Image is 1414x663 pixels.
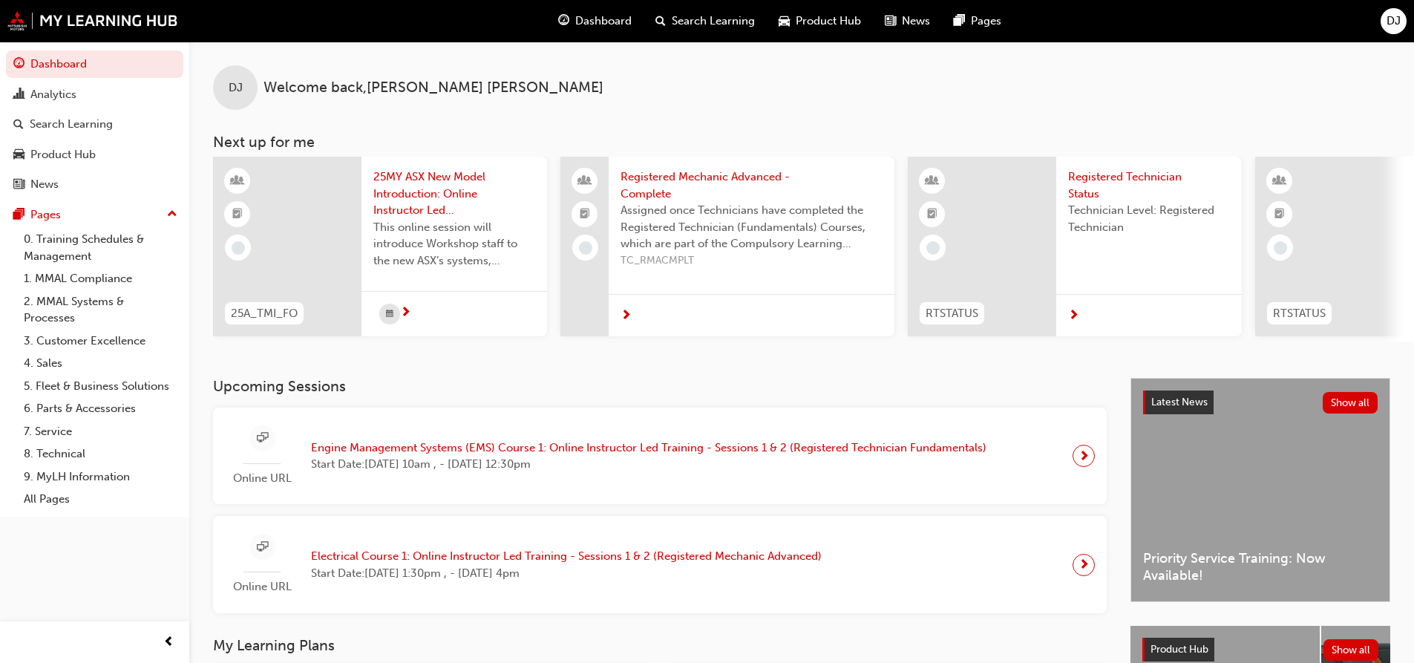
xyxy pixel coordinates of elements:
a: news-iconNews [873,6,942,36]
span: Electrical Course 1: Online Instructor Led Training - Sessions 1 & 2 (Registered Mechanic Advanced) [311,548,822,565]
a: Latest NewsShow allPriority Service Training: Now Available! [1130,378,1390,602]
span: news-icon [13,178,24,192]
span: Assigned once Technicians have completed the Registered Technician (Fundamentals) Courses, which ... [621,202,883,252]
span: news-icon [885,12,896,30]
span: Start Date: [DATE] 1:30pm , - [DATE] 4pm [311,565,822,582]
span: guage-icon [558,12,569,30]
span: Welcome back , [PERSON_NAME] [PERSON_NAME] [264,79,603,97]
span: calendar-icon [386,305,393,324]
span: pages-icon [13,209,24,222]
span: pages-icon [954,12,965,30]
span: next-icon [621,310,632,323]
span: Latest News [1151,396,1208,408]
span: TC_RMACMPLT [621,252,883,270]
a: 8. Technical [18,442,183,466]
span: learningResourceType_INSTRUCTOR_LED-icon [1274,172,1285,191]
a: 1. MMAL Compliance [18,267,183,290]
span: Technician Level: Registered Technician [1068,202,1230,235]
a: 6. Parts & Accessories [18,397,183,420]
span: Registered Mechanic Advanced - Complete [621,169,883,202]
a: Online URLElectrical Course 1: Online Instructor Led Training - Sessions 1 & 2 (Registered Mechan... [225,528,1095,601]
span: Registered Technician Status [1068,169,1230,202]
button: Show all [1323,639,1379,661]
a: RTSTATUSRegistered Technician StatusTechnician Level: Registered Technician [908,157,1242,336]
span: Product Hub [796,13,861,30]
button: DJ [1381,8,1407,34]
span: News [902,13,930,30]
button: Show all [1323,392,1378,414]
a: Latest NewsShow all [1143,391,1378,414]
div: Pages [30,206,61,223]
img: mmal [7,11,178,30]
span: 25A_TMI_FO [231,305,298,322]
span: guage-icon [13,58,24,71]
a: 2. MMAL Systems & Processes [18,290,183,330]
span: people-icon [580,172,590,191]
button: DashboardAnalyticsSearch LearningProduct HubNews [6,48,183,201]
span: RTSTATUS [926,305,978,322]
a: 7. Service [18,420,183,443]
a: 25A_TMI_FO25MY ASX New Model Introduction: Online Instructor Led TrainingThis online session will... [213,157,547,336]
span: Engine Management Systems (EMS) Course 1: Online Instructor Led Training - Sessions 1 & 2 (Regist... [311,440,986,457]
span: Product Hub [1150,643,1208,656]
a: 3. Customer Excellence [18,330,183,353]
a: 9. MyLH Information [18,466,183,489]
span: booktick-icon [232,205,243,224]
span: Search Learning [672,13,755,30]
button: Pages [6,201,183,229]
a: car-iconProduct Hub [767,6,873,36]
span: booktick-icon [927,205,937,224]
span: sessionType_ONLINE_URL-icon [257,538,268,557]
span: learningRecordVerb_NONE-icon [1274,241,1287,255]
a: pages-iconPages [942,6,1013,36]
h3: My Learning Plans [213,637,1107,654]
span: booktick-icon [1274,205,1285,224]
span: DJ [229,79,243,97]
span: Dashboard [575,13,632,30]
span: learningResourceType_INSTRUCTOR_LED-icon [927,172,937,191]
span: Online URL [225,578,299,595]
span: learningRecordVerb_NONE-icon [579,241,592,255]
a: search-iconSearch Learning [644,6,767,36]
a: 4. Sales [18,352,183,375]
span: search-icon [13,118,24,131]
span: next-icon [400,307,411,320]
span: car-icon [13,148,24,162]
span: next-icon [1068,310,1079,323]
span: prev-icon [163,633,174,652]
a: guage-iconDashboard [546,6,644,36]
span: sessionType_ONLINE_URL-icon [257,429,268,448]
h3: Upcoming Sessions [213,378,1107,395]
a: Analytics [6,81,183,108]
span: learningRecordVerb_NONE-icon [926,241,940,255]
span: Online URL [225,470,299,487]
span: Priority Service Training: Now Available! [1143,550,1378,584]
span: next-icon [1078,555,1090,575]
span: RTSTATUS [1273,305,1326,322]
a: Product Hub [6,141,183,169]
span: next-icon [1078,445,1090,466]
span: learningResourceType_INSTRUCTOR_LED-icon [232,172,243,191]
span: car-icon [779,12,790,30]
div: Product Hub [30,146,96,163]
span: chart-icon [13,88,24,102]
span: booktick-icon [580,205,590,224]
a: Product HubShow all [1142,638,1378,662]
span: DJ [1387,13,1401,30]
a: Search Learning [6,111,183,138]
span: up-icon [167,205,177,224]
a: 0. Training Schedules & Management [18,228,183,267]
a: Registered Mechanic Advanced - CompleteAssigned once Technicians have completed the Registered Te... [560,157,894,336]
div: Search Learning [30,116,113,133]
a: Online URLEngine Management Systems (EMS) Course 1: Online Instructor Led Training - Sessions 1 &... [225,419,1095,493]
span: 25MY ASX New Model Introduction: Online Instructor Led Training [373,169,535,219]
a: 5. Fleet & Business Solutions [18,375,183,398]
span: learningRecordVerb_NONE-icon [232,241,245,255]
a: Dashboard [6,50,183,78]
a: All Pages [18,488,183,511]
span: Pages [971,13,1001,30]
span: search-icon [655,12,666,30]
span: This online session will introduce Workshop staff to the new ASX’s systems, software, servicing p... [373,219,535,270]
